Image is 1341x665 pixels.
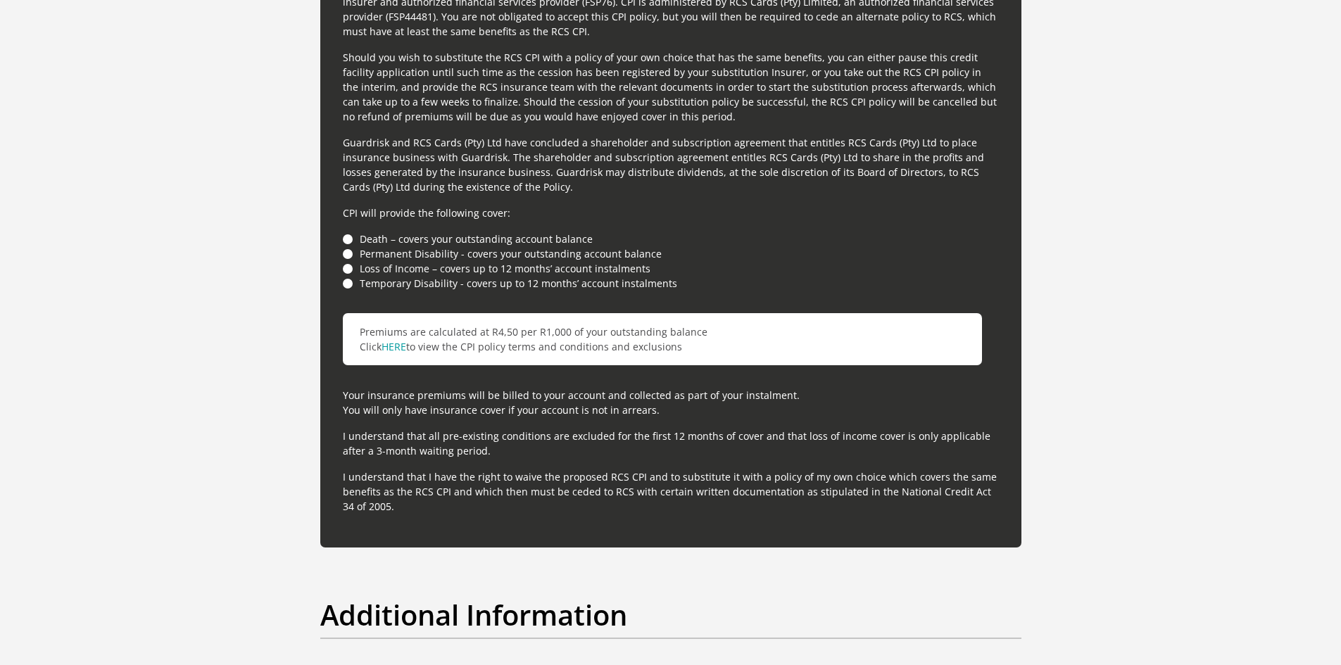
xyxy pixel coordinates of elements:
p: Guardrisk and RCS Cards (Pty) Ltd have concluded a shareholder and subscription agreement that en... [343,135,999,194]
li: Permanent Disability - covers your outstanding account balance [343,246,999,261]
p: I understand that I have the right to waive the proposed RCS CPI and to substitute it with a poli... [343,469,999,514]
p: Your insurance premiums will be billed to your account and collected as part of your instalment. ... [343,388,999,417]
p: I understand that all pre-existing conditions are excluded for the first 12 months of cover and t... [343,429,999,458]
a: HERE [382,340,406,353]
p: Should you wish to substitute the RCS CPI with a policy of your own choice that has the same bene... [343,50,999,124]
p: CPI will provide the following cover: [343,205,999,220]
li: Death – covers your outstanding account balance [343,232,999,246]
li: Loss of Income – covers up to 12 months’ account instalments [343,261,999,276]
li: Temporary Disability - covers up to 12 months’ account instalments [343,276,999,291]
p: Premiums are calculated at R4,50 per R1,000 of your outstanding balance Click to view the CPI pol... [343,313,982,365]
h2: Additional Information [320,598,1021,632]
